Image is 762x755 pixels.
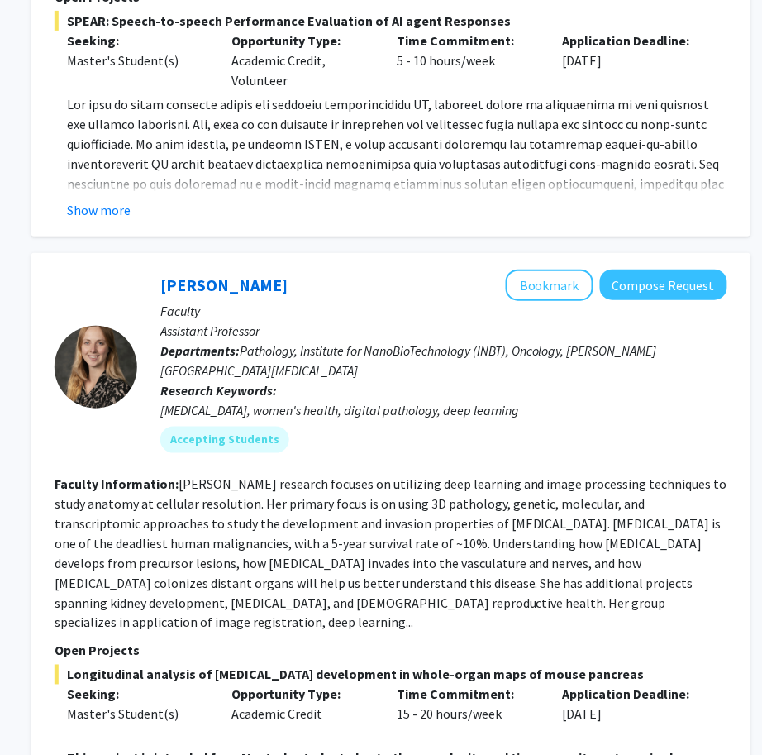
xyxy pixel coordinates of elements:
[398,685,538,705] p: Time Commitment:
[506,270,593,301] button: Add Ashley Kiemen to Bookmarks
[562,31,702,50] p: Application Deadline:
[160,275,288,295] a: [PERSON_NAME]
[67,705,207,724] div: Master's Student(s)
[220,31,385,90] div: Academic Credit, Volunteer
[55,641,727,661] p: Open Projects
[67,200,131,220] button: Show more
[160,342,657,379] span: Pathology, Institute for NanoBioTechnology (INBT), Oncology, [PERSON_NAME][GEOGRAPHIC_DATA][MEDIC...
[67,50,207,70] div: Master's Student(s)
[562,685,702,705] p: Application Deadline:
[232,31,373,50] p: Opportunity Type:
[160,321,727,341] p: Assistant Professor
[385,31,550,90] div: 5 - 10 hours/week
[160,342,240,359] b: Departments:
[550,31,715,90] div: [DATE]
[232,685,373,705] p: Opportunity Type:
[12,681,70,743] iframe: Chat
[67,94,727,392] p: Lor ipsu do sitam consecte adipis eli seddoeiu temporincididu UT, laboreet dolore ma aliquaenima ...
[160,382,277,399] b: Research Keywords:
[550,685,715,724] div: [DATE]
[55,475,179,492] b: Faculty Information:
[160,400,727,420] div: [MEDICAL_DATA], women's health, digital pathology, deep learning
[55,665,727,685] span: Longitudinal analysis of [MEDICAL_DATA] development in whole-organ maps of mouse pancreas
[220,685,385,724] div: Academic Credit
[398,31,538,50] p: Time Commitment:
[67,685,207,705] p: Seeking:
[67,31,207,50] p: Seeking:
[55,475,727,631] fg-read-more: [PERSON_NAME] research focuses on utilizing deep learning and image processing techniques to stud...
[160,301,727,321] p: Faculty
[600,270,727,300] button: Compose Request to Ashley Kiemen
[160,427,289,453] mat-chip: Accepting Students
[385,685,550,724] div: 15 - 20 hours/week
[55,11,727,31] span: SPEAR: Speech-to-speech Performance Evaluation of AI agent Responses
